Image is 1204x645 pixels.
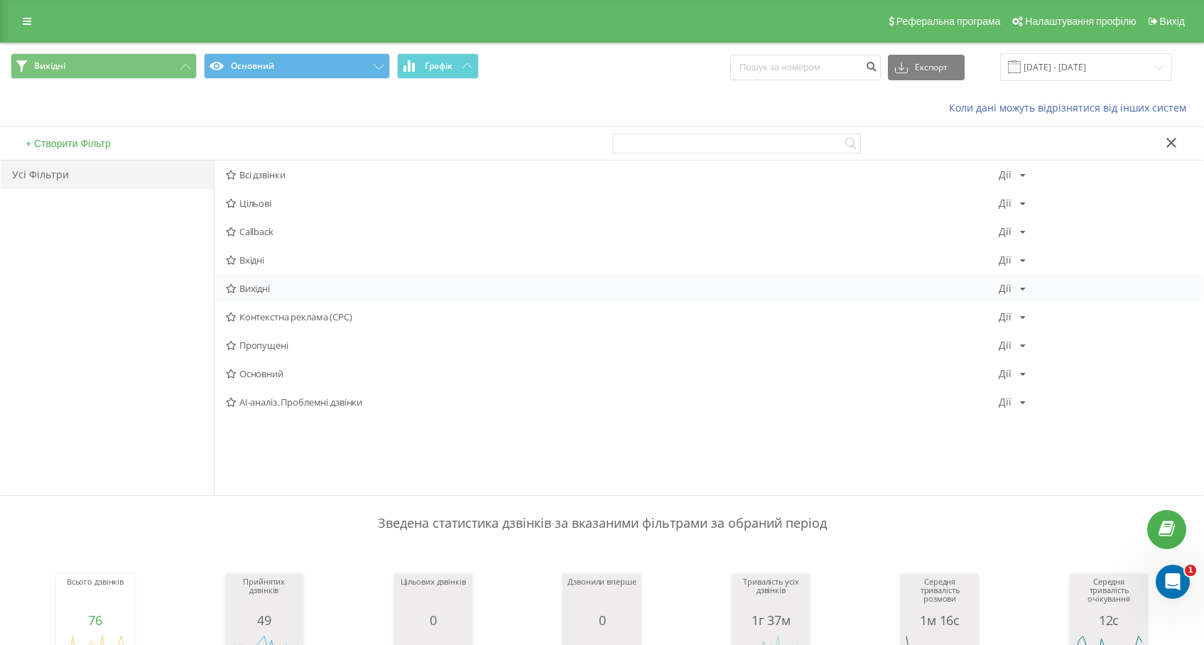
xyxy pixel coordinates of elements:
button: Закрити [1161,136,1182,151]
div: Дії [999,369,1012,379]
span: Контекстна реклама (CPC) [226,312,999,322]
button: Вихідні [11,53,197,79]
iframe: Intercom live chat [1156,565,1190,599]
div: Дзвонили вперше [566,578,637,613]
div: Дії [999,198,1012,208]
span: Основний [226,369,999,379]
div: Цільових дзвінків [398,578,469,613]
div: Середня тривалість розмови [904,578,975,613]
div: Дії [999,170,1012,180]
div: 1м 16с [904,613,975,627]
div: Дії [999,283,1012,293]
span: AI-аналіз. Проблемні дзвінки [226,397,999,407]
div: Усі Фільтри [1,161,214,189]
div: 12с [1073,613,1144,627]
div: Дії [999,255,1012,265]
button: Основний [204,53,390,79]
a: Коли дані можуть відрізнятися вiд інших систем [949,101,1193,114]
span: Вихідні [34,60,65,72]
div: 49 [229,613,300,627]
div: Дії [999,227,1012,237]
span: 1 [1185,565,1196,576]
span: Вхідні [226,255,999,265]
div: 1г 37м [735,613,806,627]
div: Тривалість усіх дзвінків [735,578,806,613]
p: Зведена статистика дзвінків за вказаними фільтрами за обраний період [11,486,1193,533]
span: Реферальна програма [896,16,1001,27]
div: Дії [999,340,1012,350]
span: Всі дзвінки [226,170,999,180]
div: Прийнятих дзвінків [229,578,300,613]
div: 76 [60,613,131,627]
span: Вихідні [226,283,999,293]
span: Вихід [1160,16,1185,27]
span: Графік [425,61,452,71]
div: 0 [398,613,469,627]
button: Графік [397,53,479,79]
div: Дії [999,397,1012,407]
div: Середня тривалість очікування [1073,578,1144,613]
div: Дії [999,312,1012,322]
span: Callback [226,227,999,237]
button: Експорт [888,55,965,80]
span: Цільові [226,198,999,208]
div: Всього дзвінків [60,578,131,613]
span: Налаштування профілю [1025,16,1136,27]
div: 0 [566,613,637,627]
button: + Створити Фільтр [21,137,115,150]
span: Пропущені [226,340,999,350]
input: Пошук за номером [730,55,881,80]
